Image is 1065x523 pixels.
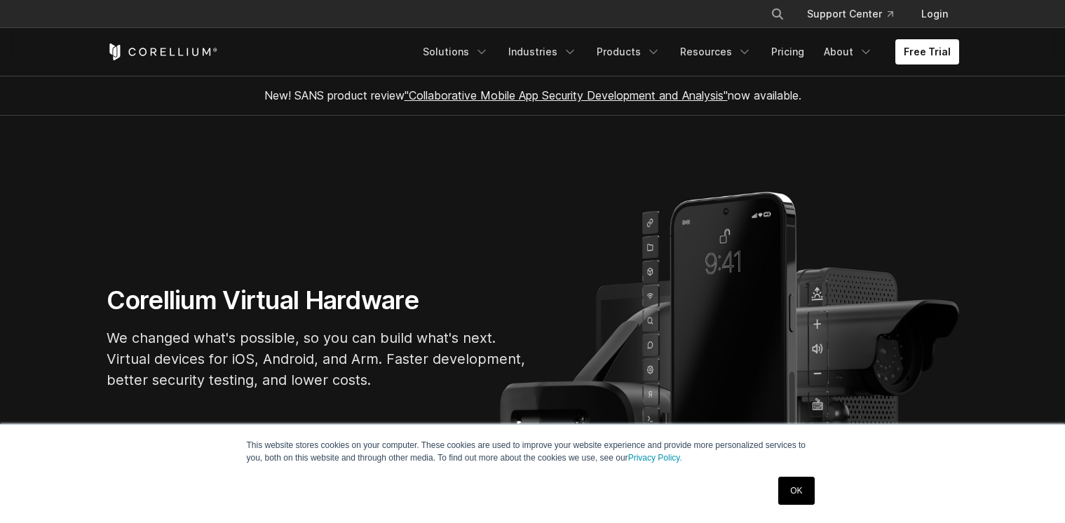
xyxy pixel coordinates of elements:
[796,1,904,27] a: Support Center
[754,1,959,27] div: Navigation Menu
[107,43,218,60] a: Corellium Home
[588,39,669,64] a: Products
[247,439,819,464] p: This website stores cookies on your computer. These cookies are used to improve your website expe...
[107,285,527,316] h1: Corellium Virtual Hardware
[414,39,959,64] div: Navigation Menu
[910,1,959,27] a: Login
[264,88,801,102] span: New! SANS product review now available.
[765,1,790,27] button: Search
[500,39,585,64] a: Industries
[815,39,881,64] a: About
[672,39,760,64] a: Resources
[405,88,728,102] a: "Collaborative Mobile App Security Development and Analysis"
[107,327,527,390] p: We changed what's possible, so you can build what's next. Virtual devices for iOS, Android, and A...
[414,39,497,64] a: Solutions
[763,39,813,64] a: Pricing
[778,477,814,505] a: OK
[628,453,682,463] a: Privacy Policy.
[895,39,959,64] a: Free Trial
